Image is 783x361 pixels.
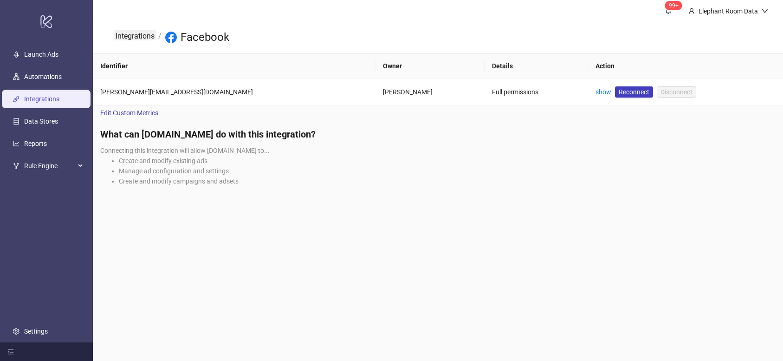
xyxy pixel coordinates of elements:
[762,8,768,14] span: down
[100,147,270,154] span: Connecting this integration will allow [DOMAIN_NAME] to...
[24,157,75,175] span: Rule Engine
[24,51,58,58] a: Launch Ads
[119,176,776,186] li: Create and modify campaigns and adsets
[619,87,649,97] span: Reconnect
[588,53,783,79] th: Action
[665,1,682,10] sup: 1515
[13,163,19,169] span: fork
[119,156,776,166] li: Create and modify existing ads
[665,7,672,14] span: bell
[688,8,695,14] span: user
[7,348,14,355] span: menu-fold
[24,118,58,125] a: Data Stores
[100,108,158,118] span: Edit Custom Metrics
[615,86,653,98] a: Reconnect
[485,53,588,79] th: Details
[595,88,611,96] a: show
[657,86,696,98] button: Disconnect
[24,73,62,80] a: Automations
[24,140,47,147] a: Reports
[695,6,762,16] div: Elephant Room Data
[100,128,776,141] h4: What can [DOMAIN_NAME] do with this integration?
[492,87,581,97] div: Full permissions
[93,53,375,79] th: Identifier
[24,328,48,335] a: Settings
[100,87,368,97] div: [PERSON_NAME][EMAIL_ADDRESS][DOMAIN_NAME]
[119,166,776,176] li: Manage ad configuration and settings
[383,87,477,97] div: [PERSON_NAME]
[158,30,162,45] li: /
[375,53,485,79] th: Owner
[114,30,156,40] a: Integrations
[93,105,166,120] a: Edit Custom Metrics
[181,30,229,45] h3: Facebook
[24,95,59,103] a: Integrations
